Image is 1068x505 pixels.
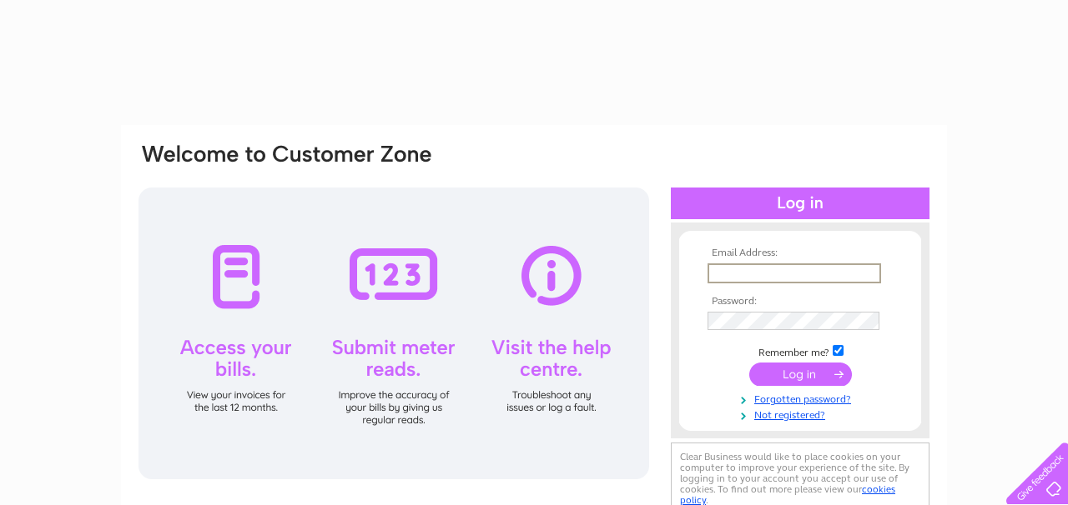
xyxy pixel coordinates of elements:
[749,362,852,386] input: Submit
[708,390,897,406] a: Forgotten password?
[703,342,897,359] td: Remember me?
[703,296,897,307] th: Password:
[708,406,897,422] a: Not registered?
[703,247,897,259] th: Email Address:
